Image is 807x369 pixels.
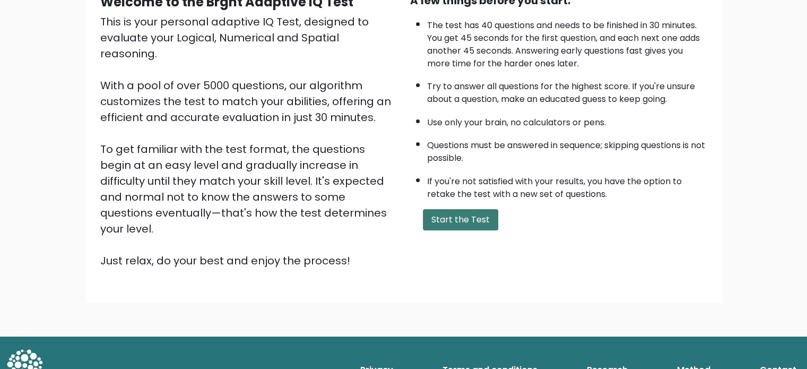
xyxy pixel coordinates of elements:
li: If you're not satisfied with your results, you have the option to retake the test with a new set ... [427,170,707,201]
li: The test has 40 questions and needs to be finished in 30 minutes. You get 45 seconds for the firs... [427,14,707,70]
li: Questions must be answered in sequence; skipping questions is not possible. [427,134,707,165]
button: Start the Test [423,209,498,230]
div: This is your personal adaptive IQ Test, designed to evaluate your Logical, Numerical and Spatial ... [100,14,397,269]
li: Try to answer all questions for the highest score. If you're unsure about a question, make an edu... [427,75,707,106]
li: Use only your brain, no calculators or pens. [427,111,707,129]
